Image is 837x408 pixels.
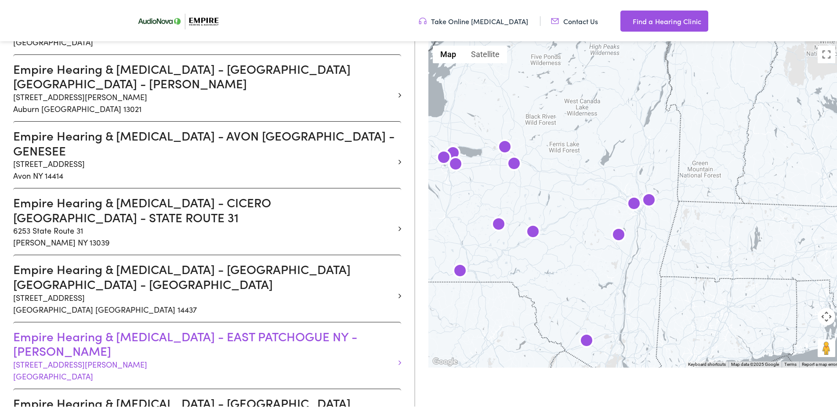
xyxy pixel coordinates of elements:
a: Empire Hearing & [MEDICAL_DATA] - AVON [GEOGRAPHIC_DATA] - GENESEE [STREET_ADDRESS]Avon NY 14414 [13,126,395,180]
h3: Empire Hearing & [MEDICAL_DATA] - AVON [GEOGRAPHIC_DATA] - GENESEE [13,126,395,156]
p: [STREET_ADDRESS][PERSON_NAME] Auburn [GEOGRAPHIC_DATA] 13021 [13,89,395,113]
a: Find a Hearing Clinic [620,9,708,30]
h3: Empire Hearing & [MEDICAL_DATA] - [GEOGRAPHIC_DATA] [GEOGRAPHIC_DATA] - [GEOGRAPHIC_DATA] [13,260,395,289]
h3: Empire Hearing & [MEDICAL_DATA] - EAST PATCHOGUE NY - [PERSON_NAME] [13,327,395,357]
img: utility icon [620,14,628,25]
a: Empire Hearing & [MEDICAL_DATA] - [GEOGRAPHIC_DATA] [GEOGRAPHIC_DATA] - [GEOGRAPHIC_DATA] [STREET... [13,260,395,313]
p: [STREET_ADDRESS] [GEOGRAPHIC_DATA] [GEOGRAPHIC_DATA] 14437 [13,290,395,314]
p: [STREET_ADDRESS][PERSON_NAME] [GEOGRAPHIC_DATA] [13,357,395,380]
h3: Empire Hearing & [MEDICAL_DATA] - [GEOGRAPHIC_DATA] [GEOGRAPHIC_DATA] - [PERSON_NAME] [13,60,395,89]
a: Empire Hearing & [MEDICAL_DATA] - CICERO [GEOGRAPHIC_DATA] - STATE ROUTE 31 6253 State Route 31[P... [13,193,395,246]
a: Take Online [MEDICAL_DATA] [419,14,528,24]
a: Empire Hearing & [MEDICAL_DATA] - EAST PATCHOGUE NY - [PERSON_NAME] [STREET_ADDRESS][PERSON_NAME]... [13,327,395,380]
a: Contact Us [551,14,598,24]
img: utility icon [419,14,427,24]
p: 6253 State Route 31 [PERSON_NAME] NY 13039 [13,223,395,246]
a: Empire Hearing & [MEDICAL_DATA] - [GEOGRAPHIC_DATA] [GEOGRAPHIC_DATA] - [PERSON_NAME] [STREET_ADD... [13,60,395,113]
p: [STREET_ADDRESS] Avon NY 14414 [13,156,395,180]
img: utility icon [551,14,559,24]
h3: Empire Hearing & [MEDICAL_DATA] - CICERO [GEOGRAPHIC_DATA] - STATE ROUTE 31 [13,193,395,223]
